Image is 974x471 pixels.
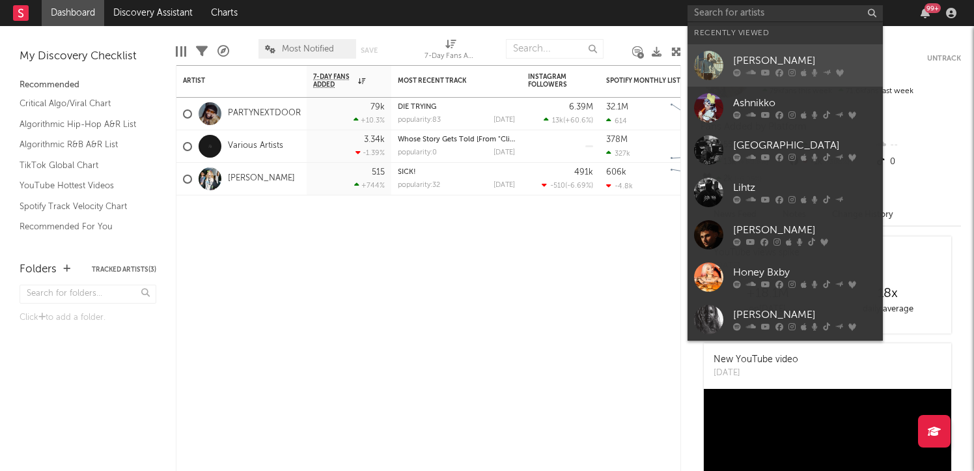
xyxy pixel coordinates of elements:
[20,78,156,93] div: Recommended
[354,116,385,124] div: +10.3 %
[20,310,156,326] div: Click to add a folder.
[927,52,961,65] button: Untrack
[313,73,355,89] span: 7-Day Fans Added
[665,163,723,195] svg: Chart title
[176,33,186,70] div: Edit Columns
[665,98,723,130] svg: Chart title
[398,117,441,124] div: popularity: 83
[606,103,628,111] div: 32.1M
[183,77,281,85] div: Artist
[20,158,143,173] a: TikTok Global Chart
[228,108,301,119] a: PARTYNEXTDOOR
[528,73,574,89] div: Instagram Followers
[217,33,229,70] div: A&R Pipeline
[828,286,948,302] div: 18 x
[733,307,876,323] div: [PERSON_NAME]
[688,5,883,21] input: Search for artists
[228,141,283,152] a: Various Artists
[494,182,515,189] div: [DATE]
[20,199,143,214] a: Spotify Track Velocity Chart
[364,136,385,144] div: 3.34k
[688,44,883,87] a: [PERSON_NAME]
[370,103,385,111] div: 79k
[282,45,334,53] span: Most Notified
[688,298,883,341] a: [PERSON_NAME]
[565,117,591,124] span: +60.6 %
[20,285,156,304] input: Search for folders...
[355,149,385,157] div: -1.39 %
[20,117,143,132] a: Algorithmic Hip-Hop A&R List
[688,256,883,298] a: Honey Bxby
[506,39,604,59] input: Search...
[398,149,437,156] div: popularity: 0
[606,182,633,190] div: -4.8k
[228,173,295,184] a: [PERSON_NAME]
[544,116,593,124] div: ( )
[874,154,961,171] div: 0
[372,168,385,177] div: 515
[550,182,565,190] span: -510
[424,49,477,64] div: 7-Day Fans Added (7-Day Fans Added)
[874,137,961,154] div: --
[20,178,143,193] a: YouTube Hottest Videos
[688,214,883,256] a: [PERSON_NAME]
[606,117,627,125] div: 614
[20,96,143,111] a: Critical Algo/Viral Chart
[20,262,57,278] div: Folders
[567,182,591,190] span: -6.69 %
[688,129,883,171] a: [GEOGRAPHIC_DATA]
[925,3,941,13] div: 99 +
[196,33,208,70] div: Filters
[921,8,930,18] button: 99+
[714,367,798,380] div: [DATE]
[20,49,156,64] div: My Discovery Checklist
[398,77,495,85] div: Most Recent Track
[694,25,876,41] div: Recently Viewed
[606,77,704,85] div: Spotify Monthly Listeners
[606,149,630,158] div: 327k
[828,302,948,317] div: daily average
[733,53,876,69] div: [PERSON_NAME]
[354,181,385,190] div: +744 %
[733,138,876,154] div: [GEOGRAPHIC_DATA]
[20,220,143,234] a: Recommended For You
[92,266,156,273] button: Tracked Artists(3)
[20,137,143,152] a: Algorithmic R&B A&R List
[733,223,876,238] div: [PERSON_NAME]
[688,87,883,129] a: Ashnikko
[733,265,876,281] div: Honey Bxby
[574,168,593,177] div: 491k
[714,353,798,367] div: New YouTube video
[733,96,876,111] div: Ashnikko
[494,149,515,156] div: [DATE]
[606,168,626,177] div: 606k
[569,103,593,111] div: 6.39M
[398,182,440,189] div: popularity: 32
[398,136,567,143] a: Whose Story Gets Told [From "Click: The Musical"]
[494,117,515,124] div: [DATE]
[398,104,515,111] div: DIE TRYING
[733,180,876,196] div: Lihtz
[688,171,883,214] a: Lihtz
[398,104,436,111] a: DIE TRYING
[398,136,515,143] div: Whose Story Gets Told [From "Click: The Musical"]
[398,169,416,176] a: SICK!
[606,136,628,144] div: 378M
[424,33,477,70] div: 7-Day Fans Added (7-Day Fans Added)
[665,130,723,163] svg: Chart title
[361,47,378,54] button: Save
[552,117,563,124] span: 13k
[542,181,593,190] div: ( )
[398,169,515,176] div: SICK!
